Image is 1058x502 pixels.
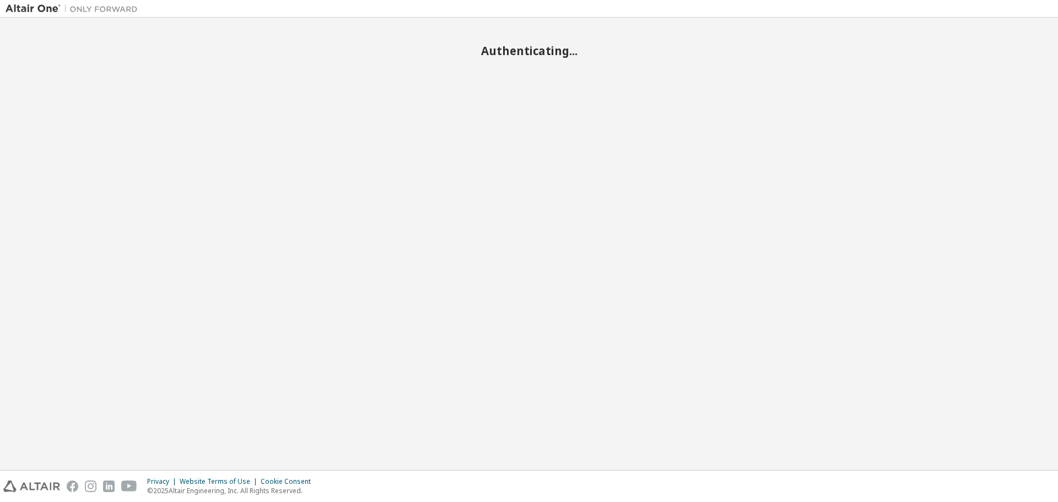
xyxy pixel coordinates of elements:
div: Cookie Consent [261,477,317,486]
img: facebook.svg [67,481,78,492]
img: linkedin.svg [103,481,115,492]
img: instagram.svg [85,481,96,492]
p: © 2025 Altair Engineering, Inc. All Rights Reserved. [147,486,317,495]
img: altair_logo.svg [3,481,60,492]
img: Altair One [6,3,143,14]
div: Website Terms of Use [180,477,261,486]
img: youtube.svg [121,481,137,492]
div: Privacy [147,477,180,486]
h2: Authenticating... [6,44,1052,58]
